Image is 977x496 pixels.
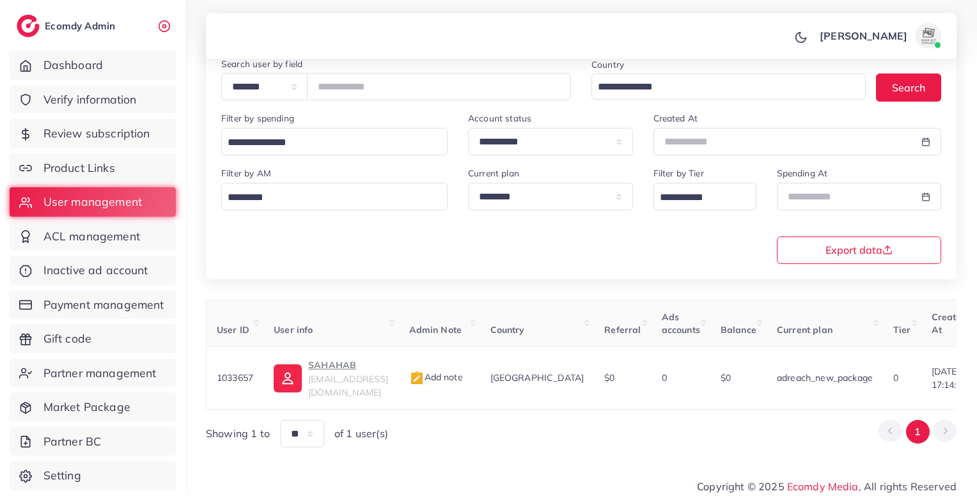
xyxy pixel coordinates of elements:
[10,392,176,422] a: Market Package
[43,160,115,176] span: Product Links
[777,372,873,384] span: adreach_new_package
[274,324,313,336] span: User info
[43,91,137,108] span: Verify information
[662,311,700,336] span: Ads accounts
[43,262,148,279] span: Inactive ad account
[604,372,614,384] span: $0
[932,365,967,391] span: [DATE] 17:14:58
[893,372,898,384] span: 0
[916,23,941,49] img: avatar
[308,357,388,373] p: SAHAHAB
[820,28,907,43] p: [PERSON_NAME]
[10,427,176,456] a: Partner BC
[409,371,425,386] img: admin_note.cdd0b510.svg
[10,359,176,388] a: Partner management
[653,167,704,180] label: Filter by Tier
[653,183,756,210] div: Search for option
[879,420,957,444] ul: Pagination
[697,479,957,494] span: Copyright © 2025
[859,479,957,494] span: , All rights Reserved
[10,50,176,80] a: Dashboard
[777,324,832,336] span: Current plan
[43,125,150,142] span: Review subscription
[893,324,911,336] span: Tier
[223,133,431,153] input: Search for option
[221,128,448,155] div: Search for option
[787,480,859,493] a: Ecomdy Media
[45,20,118,32] h2: Ecomdy Admin
[221,112,294,125] label: Filter by spending
[217,324,249,336] span: User ID
[468,167,519,180] label: Current plan
[43,433,102,450] span: Partner BC
[10,222,176,251] a: ACL management
[274,357,388,399] a: SAHAHAB[EMAIL_ADDRESS][DOMAIN_NAME]
[43,330,91,347] span: Gift code
[409,371,463,383] span: Add note
[10,256,176,285] a: Inactive ad account
[10,324,176,353] a: Gift code
[813,23,946,49] a: [PERSON_NAME]avatar
[409,324,462,336] span: Admin Note
[490,372,584,384] span: [GEOGRAPHIC_DATA]
[490,324,525,336] span: Country
[43,57,103,74] span: Dashboard
[906,420,930,444] button: Go to page 1
[274,364,302,392] img: ic-user-info.36bf1079.svg
[43,467,81,484] span: Setting
[662,372,667,384] span: 0
[777,167,828,180] label: Spending At
[604,324,641,336] span: Referral
[721,324,756,336] span: Balance
[43,194,142,210] span: User management
[308,373,388,398] span: [EMAIL_ADDRESS][DOMAIN_NAME]
[825,245,893,255] span: Export data
[17,15,118,37] a: logoEcomdy Admin
[876,74,941,101] button: Search
[655,188,740,208] input: Search for option
[10,85,176,114] a: Verify information
[43,297,164,313] span: Payment management
[591,74,866,100] div: Search for option
[17,15,40,37] img: logo
[43,399,130,415] span: Market Package
[653,112,698,125] label: Created At
[10,119,176,148] a: Review subscription
[721,372,731,384] span: $0
[43,228,140,245] span: ACL management
[221,167,271,180] label: Filter by AM
[468,112,531,125] label: Account status
[223,188,431,208] input: Search for option
[10,461,176,490] a: Setting
[10,290,176,320] a: Payment management
[593,77,849,97] input: Search for option
[10,187,176,217] a: User management
[221,183,448,210] div: Search for option
[217,372,253,384] span: 1033657
[206,426,270,441] span: Showing 1 to
[932,311,962,336] span: Create At
[777,236,942,264] button: Export data
[10,153,176,183] a: Product Links
[43,365,157,382] span: Partner management
[334,426,388,441] span: of 1 user(s)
